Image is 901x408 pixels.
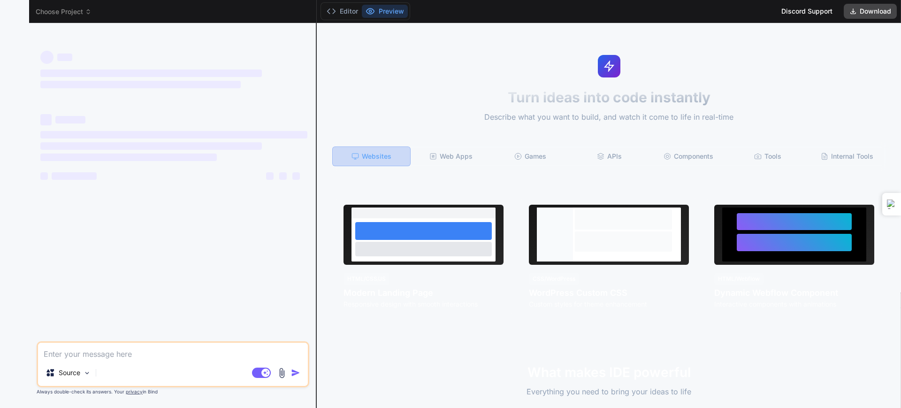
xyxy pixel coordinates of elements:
[40,154,217,161] span: ‌
[36,7,92,16] span: Choose Project
[460,362,758,382] h2: What makes IDE powerful
[844,4,897,19] button: Download
[323,5,362,18] button: Editor
[55,116,85,123] span: ‌
[40,69,262,77] span: ‌
[291,368,300,377] img: icon
[332,146,411,166] div: Websites
[52,172,97,180] span: ‌
[529,273,579,285] div: CSS/WordPress
[322,89,895,106] h1: Turn ideas into code instantly
[571,146,648,166] div: APIs
[729,146,807,166] div: Tools
[776,4,838,19] div: Discord Support
[40,51,53,64] span: ‌
[322,111,895,123] p: Describe what you want to build, and watch it come to life in real-time
[37,387,309,396] p: Always double-check its answers. Your in Bind
[40,142,262,150] span: ‌
[83,369,91,377] img: Pick Models
[650,146,727,166] div: Components
[412,146,490,166] div: Web Apps
[59,368,80,377] p: Source
[529,300,689,309] p: Custom styles for theme enhancement
[57,54,72,61] span: ‌
[808,146,886,166] div: Internal Tools
[40,114,52,125] span: ‌
[126,389,143,394] span: privacy
[714,286,874,300] h4: Dynamic Webflow Component
[292,172,300,180] span: ‌
[344,273,389,285] div: HTML/CSS/JS
[40,81,241,88] span: ‌
[276,368,287,378] img: attachment
[714,300,874,309] p: Interactive components with animations
[714,273,764,285] div: HTML/Webflow
[344,300,504,309] p: Responsive design with smooth interactions
[344,286,504,300] h4: Modern Landing Page
[266,172,274,180] span: ‌
[460,386,758,397] p: Everything you need to bring your ideas to life
[529,286,689,300] h4: WordPress Custom CSS
[40,172,48,180] span: ‌
[492,146,569,166] div: Games
[362,5,408,18] button: Preview
[40,131,307,139] span: ‌
[279,172,287,180] span: ‌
